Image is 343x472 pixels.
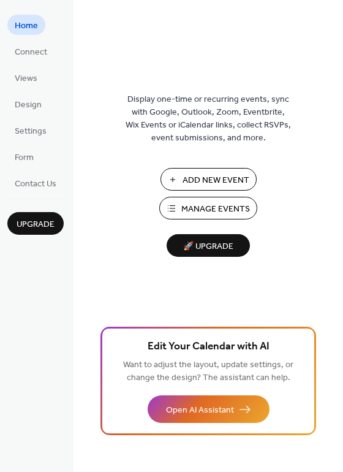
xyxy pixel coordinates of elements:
[126,93,291,145] span: Display one-time or recurring events, sync with Google, Outlook, Zoom, Eventbrite, Wix Events or ...
[7,15,45,35] a: Home
[7,41,55,61] a: Connect
[7,147,41,167] a: Form
[123,357,293,386] span: Want to adjust the layout, update settings, or change the design? The assistant can help.
[15,151,34,164] span: Form
[159,197,257,219] button: Manage Events
[160,168,257,191] button: Add New Event
[15,99,42,112] span: Design
[174,238,243,255] span: 🚀 Upgrade
[148,395,269,423] button: Open AI Assistant
[166,404,234,417] span: Open AI Assistant
[7,94,49,114] a: Design
[7,120,54,140] a: Settings
[183,174,249,187] span: Add New Event
[148,338,269,356] span: Edit Your Calendar with AI
[167,234,250,257] button: 🚀 Upgrade
[15,72,37,85] span: Views
[15,178,56,191] span: Contact Us
[15,125,47,138] span: Settings
[15,20,38,32] span: Home
[7,67,45,88] a: Views
[15,46,47,59] span: Connect
[181,203,250,216] span: Manage Events
[7,173,64,193] a: Contact Us
[17,218,55,231] span: Upgrade
[7,212,64,235] button: Upgrade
